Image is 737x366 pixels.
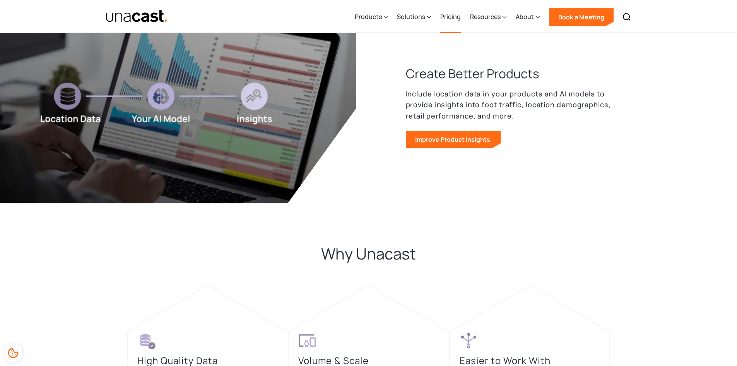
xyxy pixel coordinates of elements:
a: home [106,10,169,23]
h2: Why Unacast [321,244,416,264]
p: Include location data in your products and AI models to provide insights into foot traffic, locat... [406,88,616,122]
div: About [516,1,540,33]
img: Search icon [622,12,631,22]
div: About [516,12,534,21]
div: Products [355,12,382,21]
div: Resources [470,1,506,33]
a: Pricing [440,1,461,33]
h3: Create Better Products [406,65,539,82]
a: Book a Meeting [549,8,614,26]
div: Solutions [397,1,431,33]
div: Products [355,1,388,33]
img: Unacast text logo [106,10,169,23]
div: Resources [470,12,501,21]
div: Cookie Preferences [4,344,22,362]
div: Solutions [397,12,425,21]
a: Improve Product Insights [406,131,501,148]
